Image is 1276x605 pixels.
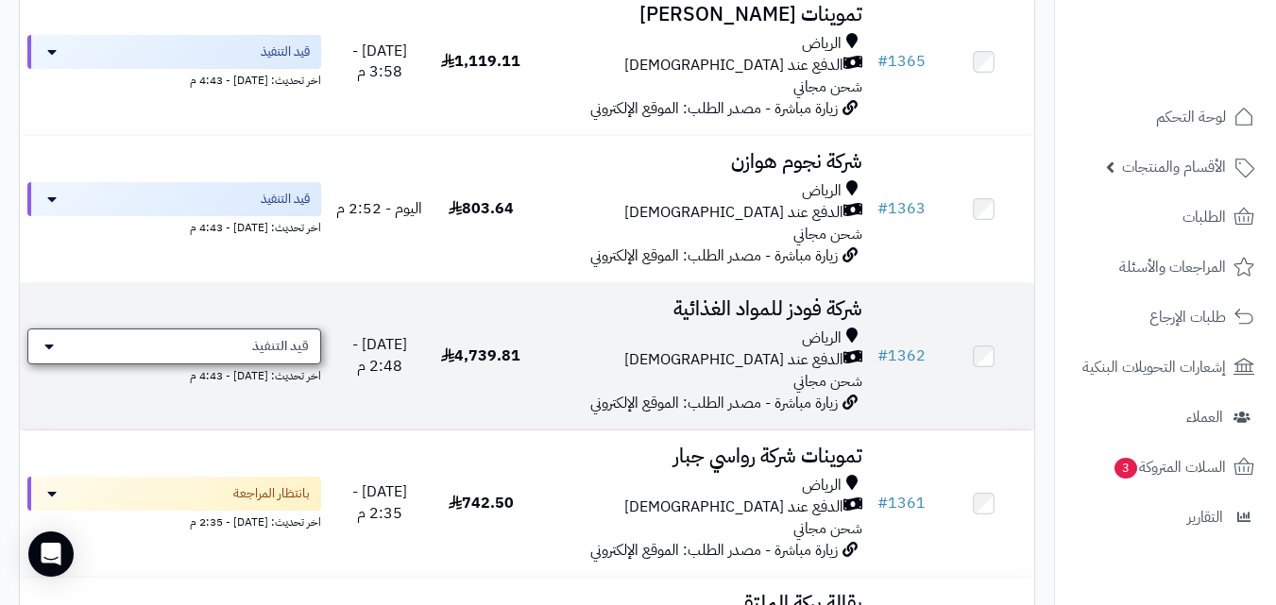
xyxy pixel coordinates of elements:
div: اخر تحديث: [DATE] - 2:35 م [27,511,321,530]
h3: شركة نجوم هوازن [539,151,862,173]
span: الرياض [802,475,842,496]
span: زيارة مباشرة - مصدر الطلب: الموقع الإلكتروني [590,97,838,120]
span: # [877,197,888,220]
span: زيارة مباشرة - مصدر الطلب: الموقع الإلكتروني [590,539,838,562]
span: # [877,50,888,73]
span: المراجعات والأسئلة [1119,254,1226,280]
a: إشعارات التحويلات البنكية [1066,345,1265,390]
span: زيارة مباشرة - مصدر الطلب: الموقع الإلكتروني [590,392,838,414]
div: اخر تحديث: [DATE] - 4:43 م [27,69,321,89]
span: شحن مجاني [793,76,862,98]
span: بانتظار المراجعة [233,484,310,503]
span: الرياض [802,180,842,202]
span: 3 [1114,458,1137,479]
span: السلات المتروكة [1113,454,1226,480]
h3: شركة فودز للمواد الغذائية [539,298,862,320]
span: [DATE] - 2:48 م [352,333,407,378]
span: لوحة التحكم [1156,104,1226,130]
span: العملاء [1186,404,1223,430]
span: قيد التنفيذ [261,42,310,61]
span: الدفع عند [DEMOGRAPHIC_DATA] [624,496,843,518]
span: [DATE] - 2:35 م [352,480,407,525]
span: الأقسام والمنتجات [1122,154,1226,180]
span: الدفع عند [DEMOGRAPHIC_DATA] [624,349,843,371]
span: الدفع عند [DEMOGRAPHIC_DATA] [624,202,843,224]
a: #1361 [877,492,926,514]
div: اخر تحديث: [DATE] - 4:43 م [27,216,321,236]
span: شحن مجاني [793,223,862,245]
span: # [877,345,888,367]
span: زيارة مباشرة - مصدر الطلب: الموقع الإلكتروني [590,244,838,267]
span: اليوم - 2:52 م [336,197,422,220]
span: قيد التنفيذ [252,337,309,356]
h3: تموينات [PERSON_NAME] [539,4,862,25]
span: إشعارات التحويلات البنكية [1082,354,1226,380]
span: 1,119.11 [441,50,520,73]
div: Open Intercom Messenger [28,531,74,577]
span: 742.50 [449,492,514,514]
span: [DATE] - 3:58 م [352,40,407,84]
a: #1362 [877,345,926,367]
span: # [877,492,888,514]
span: الرياض [802,33,842,55]
a: لوحة التحكم [1066,94,1265,140]
a: #1363 [877,197,926,220]
span: الدفع عند [DEMOGRAPHIC_DATA] [624,55,843,76]
span: قيد التنفيذ [261,190,310,209]
span: طلبات الإرجاع [1149,304,1226,330]
span: الرياض [802,328,842,349]
div: اخر تحديث: [DATE] - 4:43 م [27,364,321,384]
a: السلات المتروكة3 [1066,445,1265,490]
span: 4,739.81 [441,345,520,367]
span: شحن مجاني [793,517,862,540]
a: الطلبات [1066,194,1265,240]
span: الطلبات [1182,204,1226,230]
span: 803.64 [449,197,514,220]
a: طلبات الإرجاع [1066,294,1265,340]
span: التقارير [1187,504,1223,530]
span: شحن مجاني [793,370,862,393]
a: العملاء [1066,395,1265,440]
a: التقارير [1066,495,1265,540]
a: #1365 [877,50,926,73]
a: المراجعات والأسئلة [1066,244,1265,290]
h3: تموينات شركة رواسي جبار [539,445,862,467]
